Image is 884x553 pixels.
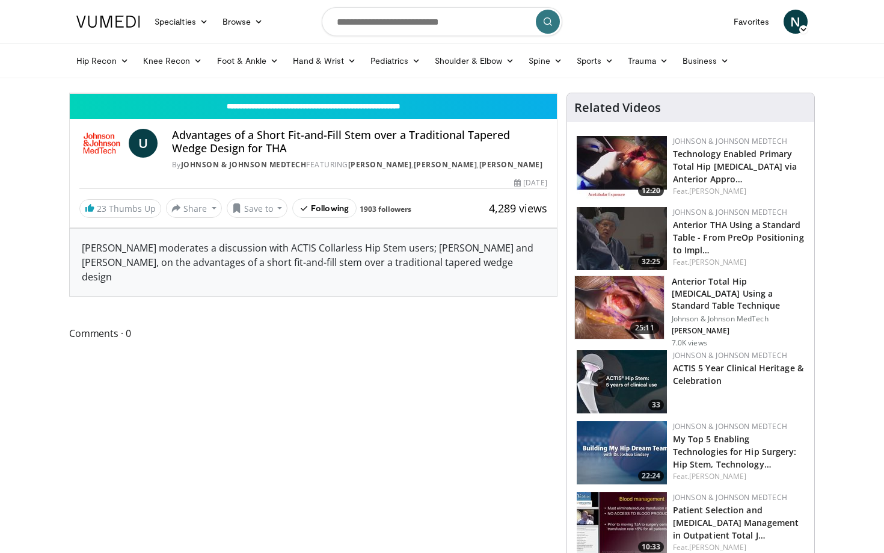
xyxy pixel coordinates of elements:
a: [PERSON_NAME] [689,542,746,552]
a: Johnson & Johnson MedTech [673,350,787,360]
a: 12:20 [577,136,667,199]
a: 32:25 [577,207,667,270]
a: Knee Recon [136,49,210,73]
a: [PERSON_NAME] [414,159,477,170]
div: By FEATURING , , [172,159,547,170]
span: 22:24 [638,471,664,481]
img: Johnson & Johnson MedTech [79,129,124,158]
span: 23 [97,203,106,214]
span: 25:11 [630,322,659,334]
button: Share [166,199,222,218]
p: [PERSON_NAME] [672,326,807,336]
a: [PERSON_NAME] [479,159,543,170]
img: fb91acd8-bc04-4ae9-bde3-7c4933bf1daf.150x105_q85_crop-smart_upscale.jpg [577,207,667,270]
span: 32:25 [638,256,664,267]
a: N [784,10,808,34]
a: Browse [215,10,271,34]
a: Foot & Ankle [210,49,286,73]
a: Anterior THA Using a Standard Table - From PreOp Positioning to Impl… [673,219,804,256]
div: [PERSON_NAME] moderates a discussion with ACTIS Collarless Hip Stem users; [PERSON_NAME] and [PER... [70,229,557,296]
video-js: Video Player [70,93,557,94]
a: Technology Enabled Primary Total Hip [MEDICAL_DATA] via Anterior Appro… [673,148,797,185]
button: Save to [227,199,288,218]
button: Following [292,199,357,218]
div: Feat. [673,542,805,553]
span: 12:20 [638,185,664,196]
div: [DATE] [514,178,547,188]
a: Specialties [147,10,215,34]
a: 1903 followers [360,204,411,214]
span: 4,289 views [489,201,547,215]
a: [PERSON_NAME] [689,471,746,481]
a: My Top 5 Enabling Technologies for Hip Surgery: Hip Stem, Technology… [673,433,797,470]
a: Hip Recon [69,49,136,73]
a: Johnson & Johnson MedTech [673,207,787,217]
span: 10:33 [638,542,664,552]
a: U [129,129,158,158]
a: Business [675,49,737,73]
a: Johnson & Johnson MedTech [181,159,307,170]
img: ca0d5772-d6f0-440f-9d9c-544dbf2110f6.150x105_q85_crop-smart_upscale.jpg [577,136,667,199]
a: Favorites [726,10,776,34]
a: [PERSON_NAME] [689,257,746,267]
a: Johnson & Johnson MedTech [673,421,787,431]
input: Search topics, interventions [322,7,562,36]
a: 22:24 [577,421,667,484]
p: Johnson & Johnson MedTech [672,314,807,324]
div: Feat. [673,471,805,482]
a: Spine [521,49,569,73]
a: Johnson & Johnson MedTech [673,492,787,502]
a: [PERSON_NAME] [689,186,746,196]
a: Sports [569,49,621,73]
a: Trauma [621,49,675,73]
img: VuMedi Logo [76,16,140,28]
img: 2cb2a69d-587e-4ba2-8647-f28d6a0c30cd.150x105_q85_crop-smart_upscale.jpg [577,350,667,413]
a: Shoulder & Elbow [428,49,521,73]
a: Patient Selection and [MEDICAL_DATA] Management in Outpatient Total J… [673,504,799,541]
p: 7.0K views [672,338,707,348]
img: 981f09db-b38d-4b2a-8611-0a469182ee2c.150x105_q85_crop-smart_upscale.jpg [575,276,664,339]
a: Hand & Wrist [286,49,363,73]
span: Comments 0 [69,326,557,341]
a: [PERSON_NAME] [348,159,412,170]
div: Feat. [673,186,805,197]
h3: Anterior Total Hip [MEDICAL_DATA] Using a Standard Table Technique [672,276,807,312]
div: Feat. [673,257,805,268]
a: Johnson & Johnson MedTech [673,136,787,146]
h4: Related Videos [574,100,661,115]
a: 33 [577,350,667,413]
img: 9edc788b-f8bf-44bc-85fd-baefa362ab1c.150x105_q85_crop-smart_upscale.jpg [577,421,667,484]
a: 23 Thumbs Up [79,199,161,218]
a: Pediatrics [363,49,428,73]
a: ACTIS 5 Year Clinical Heritage & Celebration [673,362,803,386]
a: 25:11 Anterior Total Hip [MEDICAL_DATA] Using a Standard Table Technique Johnson & Johnson MedTec... [574,276,807,348]
h4: Advantages of a Short Fit-and-Fill Stem over a Traditional Tapered Wedge Design for THA [172,129,547,155]
span: 33 [648,400,664,410]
